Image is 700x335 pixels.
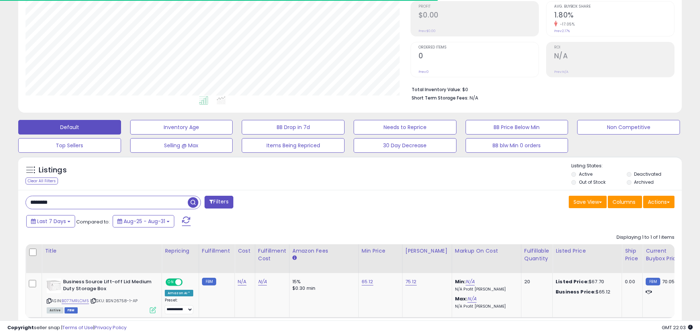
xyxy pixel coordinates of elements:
[554,5,674,9] span: Avg. Buybox Share
[646,278,660,285] small: FBM
[202,278,216,285] small: FBM
[39,165,67,175] h5: Listings
[466,120,568,135] button: BB Price Below Min
[524,278,547,285] div: 20
[90,298,137,304] span: | SKU: BSN26758-1-AP
[405,247,449,255] div: [PERSON_NAME]
[455,287,516,292] p: N/A Profit [PERSON_NAME]
[165,290,193,296] div: Amazon AI *
[113,215,174,227] button: Aug-25 - Aug-31
[466,278,474,285] a: N/A
[205,196,233,209] button: Filters
[419,5,538,9] span: Profit
[634,179,654,185] label: Archived
[556,289,616,295] div: $65.12
[554,70,568,74] small: Prev: N/A
[455,278,466,285] b: Min:
[292,278,353,285] div: 15%
[662,278,675,285] span: 70.05
[292,255,297,261] small: Amazon Fees.
[18,138,121,153] button: Top Sellers
[165,247,196,255] div: Repricing
[419,52,538,62] h2: 0
[625,278,637,285] div: 0.00
[18,120,121,135] button: Default
[554,29,570,33] small: Prev: 2.17%
[569,196,607,208] button: Save View
[7,324,127,331] div: seller snap | |
[130,138,233,153] button: Selling @ Max
[608,196,642,208] button: Columns
[466,138,568,153] button: BB blw Min 0 orders
[182,279,193,285] span: OFF
[63,278,152,294] b: Business Source Lift-off Lid Medium Duty Storage Box
[238,247,252,255] div: Cost
[47,278,156,312] div: ASIN:
[634,171,661,177] label: Deactivated
[292,247,355,255] div: Amazon Fees
[37,218,66,225] span: Last 7 Days
[412,85,669,93] li: $0
[62,298,89,304] a: B077MRLCM5
[643,196,674,208] button: Actions
[76,218,110,225] span: Compared to:
[612,198,635,206] span: Columns
[362,247,399,255] div: Min Price
[455,295,468,302] b: Max:
[47,278,61,293] img: 41XlhVwlhqL._SL40_.jpg
[166,279,175,285] span: ON
[45,247,159,255] div: Title
[470,94,478,101] span: N/A
[556,288,596,295] b: Business Price:
[557,22,575,27] small: -17.05%
[362,278,373,285] a: 65.12
[292,285,353,292] div: $0.30 min
[26,178,58,184] div: Clear All Filters
[419,46,538,50] span: Ordered Items
[556,247,619,255] div: Listed Price
[26,215,75,227] button: Last 7 Days
[554,11,674,21] h2: 1.80%
[238,278,246,285] a: N/A
[412,95,468,101] b: Short Term Storage Fees:
[258,278,267,285] a: N/A
[579,179,606,185] label: Out of Stock
[662,324,693,331] span: 2025-09-8 22:03 GMT
[165,298,193,314] div: Preset:
[405,278,417,285] a: 75.12
[556,278,616,285] div: $67.70
[419,29,436,33] small: Prev: $0.00
[94,324,127,331] a: Privacy Policy
[65,307,78,313] span: FBM
[554,46,674,50] span: ROI
[62,324,93,331] a: Terms of Use
[554,52,674,62] h2: N/A
[7,324,34,331] strong: Copyright
[571,163,681,170] p: Listing States:
[419,11,538,21] h2: $0.00
[577,120,680,135] button: Non Competitive
[617,234,674,241] div: Displaying 1 to 1 of 1 items
[202,247,232,255] div: Fulfillment
[579,171,592,177] label: Active
[258,247,286,262] div: Fulfillment Cost
[47,307,63,313] span: All listings currently available for purchase on Amazon
[455,304,516,309] p: N/A Profit [PERSON_NAME]
[130,120,233,135] button: Inventory Age
[467,295,476,303] a: N/A
[452,244,521,273] th: The percentage added to the cost of goods (COGS) that forms the calculator for Min & Max prices.
[354,120,456,135] button: Needs to Reprice
[242,138,345,153] button: Items Being Repriced
[412,86,461,93] b: Total Inventory Value:
[124,218,165,225] span: Aug-25 - Aug-31
[625,247,639,262] div: Ship Price
[242,120,345,135] button: BB Drop in 7d
[646,247,683,262] div: Current Buybox Price
[455,247,518,255] div: Markup on Cost
[354,138,456,153] button: 30 Day Decrease
[524,247,549,262] div: Fulfillable Quantity
[419,70,429,74] small: Prev: 0
[556,278,589,285] b: Listed Price:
